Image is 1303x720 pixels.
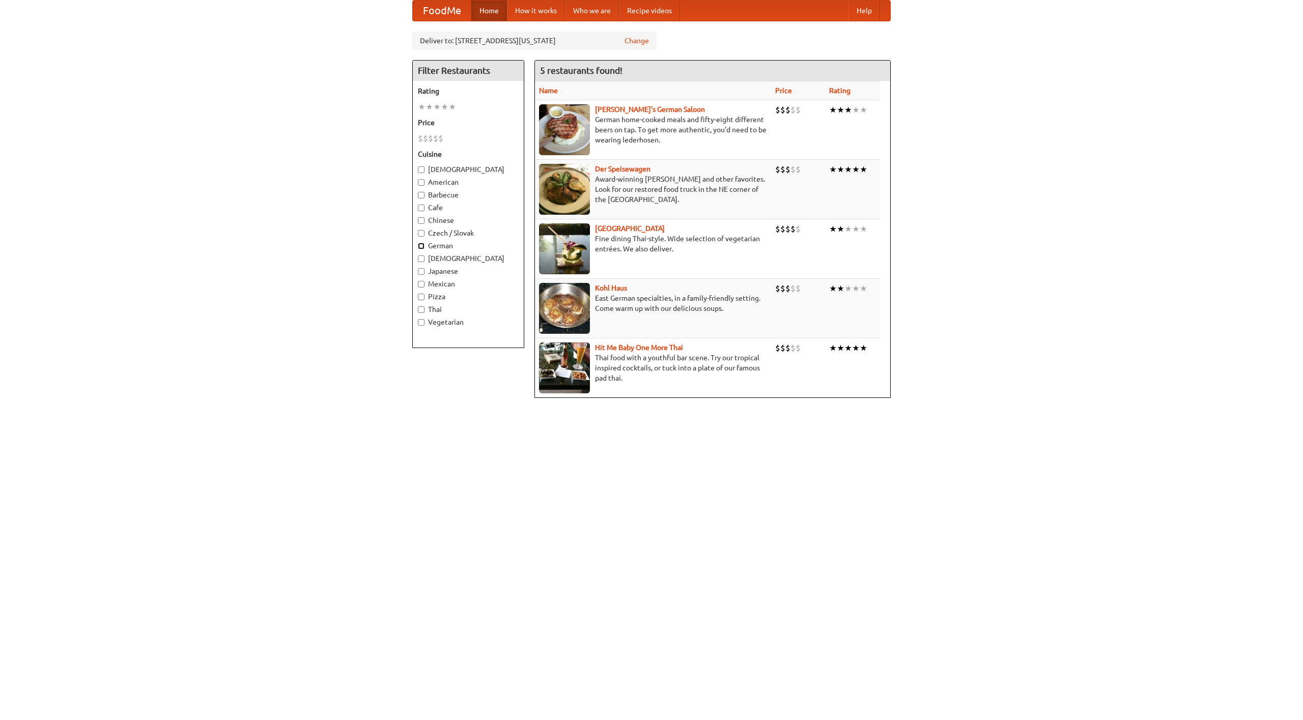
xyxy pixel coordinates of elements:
li: $ [775,342,780,354]
li: ★ [860,164,867,175]
label: Chinese [418,215,519,225]
a: FoodMe [413,1,471,21]
h5: Cuisine [418,149,519,159]
li: ★ [829,104,837,116]
a: Change [625,36,649,46]
label: Barbecue [418,190,519,200]
li: ★ [837,223,844,235]
li: ★ [844,164,852,175]
li: $ [796,223,801,235]
li: $ [796,164,801,175]
li: ★ [837,283,844,294]
li: $ [790,342,796,354]
li: $ [423,133,428,144]
img: babythai.jpg [539,342,590,393]
label: Thai [418,304,519,314]
label: German [418,241,519,251]
li: $ [796,104,801,116]
p: Thai food with a youthful bar scene. Try our tropical inspired cocktails, or tuck into a plate of... [539,353,767,383]
a: How it works [507,1,565,21]
label: Mexican [418,279,519,289]
li: ★ [860,104,867,116]
li: $ [418,133,423,144]
a: Name [539,87,558,95]
li: ★ [860,223,867,235]
a: Der Speisewagen [595,165,650,173]
li: $ [785,104,790,116]
li: $ [785,342,790,354]
p: Fine dining Thai-style. Wide selection of vegetarian entrées. We also deliver. [539,234,767,254]
li: ★ [829,164,837,175]
li: ★ [844,223,852,235]
li: ★ [837,342,844,354]
li: ★ [441,101,448,112]
a: Rating [829,87,851,95]
input: Czech / Slovak [418,230,424,237]
li: $ [780,342,785,354]
img: esthers.jpg [539,104,590,155]
p: East German specialties, in a family-friendly setting. Come warm up with our delicious soups. [539,293,767,313]
li: $ [790,104,796,116]
a: Hit Me Baby One More Thai [595,343,683,352]
a: [GEOGRAPHIC_DATA] [595,224,665,233]
li: ★ [829,342,837,354]
h4: Filter Restaurants [413,61,524,81]
li: ★ [448,101,456,112]
a: Recipe videos [619,1,680,21]
a: Home [471,1,507,21]
li: ★ [860,283,867,294]
li: $ [790,164,796,175]
p: Award-winning [PERSON_NAME] and other favorites. Look for our restored food truck in the NE corne... [539,174,767,205]
h5: Rating [418,86,519,96]
label: Cafe [418,203,519,213]
li: ★ [844,104,852,116]
input: Barbecue [418,192,424,198]
li: ★ [852,342,860,354]
li: ★ [860,342,867,354]
li: $ [796,342,801,354]
li: ★ [852,283,860,294]
li: ★ [837,164,844,175]
li: ★ [852,223,860,235]
li: $ [780,223,785,235]
p: German home-cooked meals and fifty-eight different beers on tap. To get more authentic, you'd nee... [539,114,767,145]
li: $ [785,223,790,235]
input: [DEMOGRAPHIC_DATA] [418,255,424,262]
li: $ [438,133,443,144]
label: Japanese [418,266,519,276]
li: $ [796,283,801,294]
input: Thai [418,306,424,313]
li: ★ [844,342,852,354]
li: $ [775,283,780,294]
li: ★ [852,164,860,175]
a: Kohl Haus [595,284,627,292]
li: $ [785,164,790,175]
ng-pluralize: 5 restaurants found! [540,66,622,75]
input: Mexican [418,281,424,287]
li: $ [775,164,780,175]
li: ★ [844,283,852,294]
a: Help [848,1,880,21]
img: kohlhaus.jpg [539,283,590,334]
li: $ [780,104,785,116]
input: German [418,243,424,249]
a: [PERSON_NAME]'s German Saloon [595,105,705,113]
li: $ [433,133,438,144]
input: [DEMOGRAPHIC_DATA] [418,166,424,173]
label: Vegetarian [418,317,519,327]
li: ★ [829,283,837,294]
label: [DEMOGRAPHIC_DATA] [418,253,519,264]
input: Vegetarian [418,319,424,326]
h5: Price [418,118,519,128]
img: satay.jpg [539,223,590,274]
input: Cafe [418,205,424,211]
li: ★ [852,104,860,116]
li: $ [790,283,796,294]
input: Chinese [418,217,424,224]
li: $ [775,104,780,116]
